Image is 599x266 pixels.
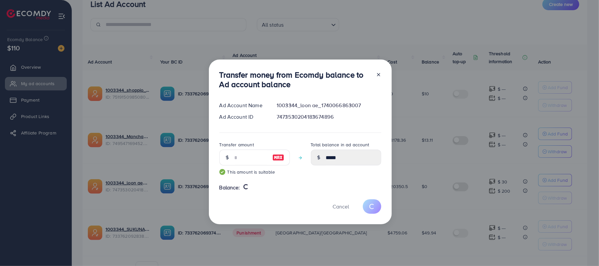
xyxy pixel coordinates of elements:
[272,154,284,161] img: image
[325,199,358,213] button: Cancel
[219,184,240,191] span: Balance:
[271,113,386,121] div: 7473530204183674896
[214,102,272,109] div: Ad Account Name
[271,102,386,109] div: 1003344_loon ae_1740066863007
[219,169,290,175] small: This amount is suitable
[219,141,254,148] label: Transfer amount
[219,169,225,175] img: guide
[333,203,349,210] span: Cancel
[571,236,594,261] iframe: Chat
[214,113,272,121] div: Ad Account ID
[311,141,369,148] label: Total balance in ad account
[219,70,371,89] h3: Transfer money from Ecomdy balance to Ad account balance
